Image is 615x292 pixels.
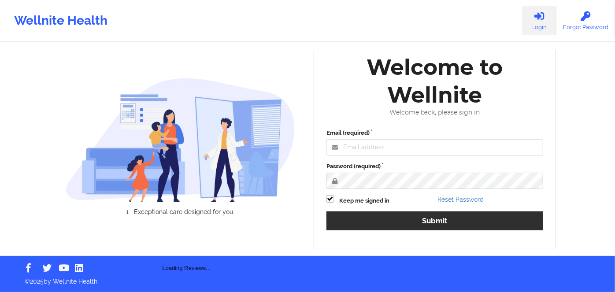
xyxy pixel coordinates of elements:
[339,196,389,205] label: Keep me signed in
[522,6,556,35] a: Login
[73,208,295,215] li: Exceptional care designed for you.
[320,109,549,116] div: Welcome back, please sign in
[66,230,308,273] div: Loading Reviews...
[438,196,484,203] a: Reset Password
[326,129,543,137] label: Email (required)
[326,211,543,230] button: Submit
[326,162,543,171] label: Password (required)
[326,139,543,156] input: Email address
[19,271,596,286] p: © 2025 by Wellnite Health
[320,53,549,109] div: Welcome to Wellnite
[66,78,296,202] img: wellnite-auth-hero_200.c722682e.png
[556,6,615,35] a: Forgot Password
